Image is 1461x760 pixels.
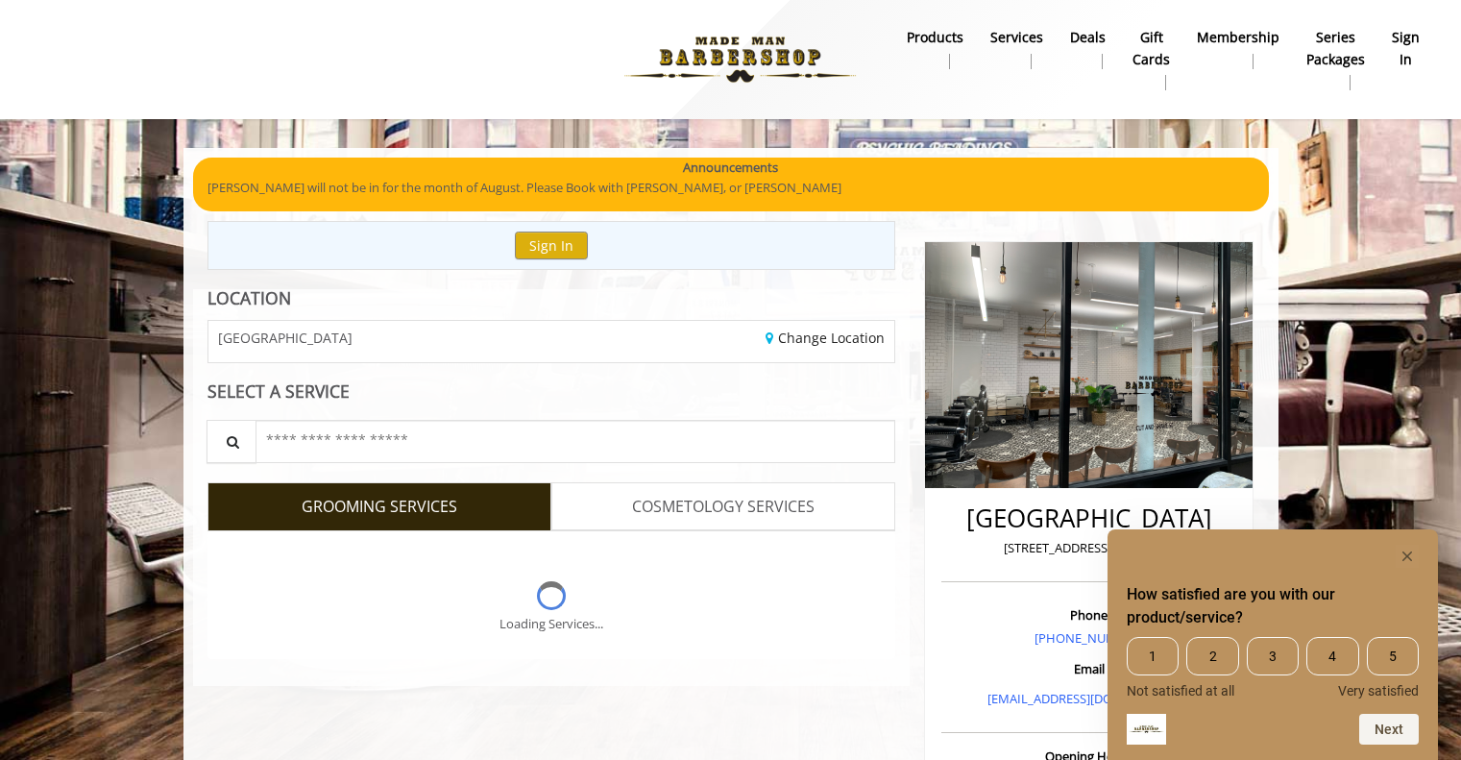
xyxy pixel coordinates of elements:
[977,24,1057,74] a: ServicesServices
[946,538,1231,558] p: [STREET_ADDRESS][US_STATE]
[218,331,353,345] span: [GEOGRAPHIC_DATA]
[1070,27,1106,48] b: Deals
[515,232,588,259] button: Sign In
[1306,637,1358,675] span: 4
[1306,27,1365,70] b: Series packages
[207,420,256,463] button: Service Search
[946,608,1231,622] h3: Phone
[207,178,1254,198] p: [PERSON_NAME] will not be in for the month of August. Please Book with [PERSON_NAME], or [PERSON_...
[608,7,872,112] img: Made Man Barbershop logo
[946,504,1231,532] h2: [GEOGRAPHIC_DATA]
[1378,24,1433,74] a: sign insign in
[207,286,291,309] b: LOCATION
[946,662,1231,675] h3: Email
[1127,683,1234,699] span: Not satisfied at all
[907,27,963,48] b: products
[1367,637,1419,675] span: 5
[1127,637,1419,699] div: How satisfied are you with our product/service? Select an option from 1 to 5, with 1 being Not sa...
[1183,24,1293,74] a: MembershipMembership
[302,495,457,520] span: GROOMING SERVICES
[632,495,815,520] span: COSMETOLOGY SERVICES
[1392,27,1420,70] b: sign in
[1247,637,1299,675] span: 3
[1197,27,1279,48] b: Membership
[1127,545,1419,745] div: How satisfied are you with our product/service? Select an option from 1 to 5, with 1 being Not sa...
[766,329,885,347] a: Change Location
[1293,24,1378,95] a: Series packagesSeries packages
[499,614,603,634] div: Loading Services...
[987,690,1190,707] a: [EMAIL_ADDRESS][DOMAIN_NAME]
[1186,637,1238,675] span: 2
[1132,27,1170,70] b: gift cards
[1396,545,1419,568] button: Hide survey
[990,27,1043,48] b: Services
[1057,24,1119,74] a: DealsDeals
[1127,583,1419,629] h2: How satisfied are you with our product/service? Select an option from 1 to 5, with 1 being Not sa...
[683,158,778,178] b: Announcements
[1035,629,1143,647] a: [PHONE_NUMBER]
[1127,637,1179,675] span: 1
[893,24,977,74] a: Productsproducts
[207,382,896,401] div: SELECT A SERVICE
[207,530,896,659] div: Grooming services
[1338,683,1419,699] span: Very satisfied
[1359,714,1419,745] button: Next question
[1119,24,1183,95] a: Gift cardsgift cards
